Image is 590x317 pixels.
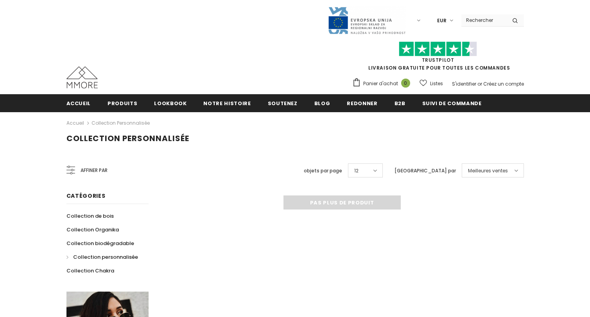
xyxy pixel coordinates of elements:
a: TrustPilot [422,57,454,63]
span: or [477,81,482,87]
span: Accueil [66,100,91,107]
a: Blog [314,94,330,112]
span: 0 [401,79,410,88]
span: Notre histoire [203,100,251,107]
span: Collection de bois [66,212,114,220]
span: Meilleures ventes [468,167,508,175]
a: Collection personnalisée [91,120,150,126]
a: Notre histoire [203,94,251,112]
span: Produits [108,100,137,107]
label: objets par page [304,167,342,175]
span: Collection Chakra [66,267,114,274]
span: Lookbook [154,100,187,107]
a: Créez un compte [483,81,524,87]
span: Collection personnalisée [73,253,138,261]
input: Search Site [461,14,506,26]
span: Collection personnalisée [66,133,189,144]
a: Suivi de commande [422,94,482,112]
img: Faites confiance aux étoiles pilotes [399,41,477,57]
a: Accueil [66,118,84,128]
a: S'identifier [452,81,476,87]
a: Lookbook [154,94,187,112]
a: Listes [420,77,443,90]
span: Listes [430,80,443,88]
span: B2B [395,100,405,107]
a: Collection de bois [66,209,114,223]
span: LIVRAISON GRATUITE POUR TOUTES LES COMMANDES [352,45,524,71]
span: Catégories [66,192,106,200]
span: Affiner par [81,166,108,175]
a: Collection biodégradable [66,236,134,250]
a: Accueil [66,94,91,112]
span: Collection biodégradable [66,240,134,247]
span: Blog [314,100,330,107]
img: Cas MMORE [66,66,98,88]
span: Panier d'achat [363,80,398,88]
a: soutenez [268,94,298,112]
img: Javni Razpis [328,6,406,35]
a: Produits [108,94,137,112]
a: Javni Razpis [328,17,406,23]
a: B2B [395,94,405,112]
a: Collection personnalisée [66,250,138,264]
a: Panier d'achat 0 [352,78,414,90]
a: Redonner [347,94,377,112]
span: 12 [354,167,359,175]
a: Collection Organika [66,223,119,236]
label: [GEOGRAPHIC_DATA] par [395,167,456,175]
span: soutenez [268,100,298,107]
span: Suivi de commande [422,100,482,107]
span: Redonner [347,100,377,107]
span: EUR [437,17,447,25]
span: Collection Organika [66,226,119,233]
a: Collection Chakra [66,264,114,278]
